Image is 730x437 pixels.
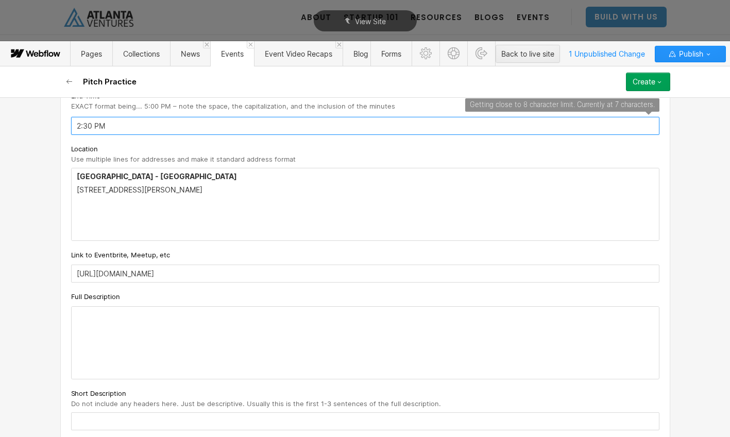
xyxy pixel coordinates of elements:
[247,41,254,48] a: Close 'Events' tab
[221,49,244,58] span: Events
[83,77,137,87] h2: Pitch Practice
[633,78,655,86] div: Create
[71,250,170,259] span: Link to Eventbrite, Meetup, etc
[496,45,560,63] button: Back to live site
[123,49,160,58] span: Collections
[626,73,670,91] button: Create
[71,399,441,408] span: Do not include any headers here. Just be descriptive. Usually this is the first 1-3 sentences of ...
[81,49,102,58] span: Pages
[353,49,389,58] span: Blog Posts
[71,292,120,301] span: Full Description
[77,186,654,194] p: [STREET_ADDRESS][PERSON_NAME]
[203,41,210,48] a: Close 'News' tab
[381,49,401,58] span: Forms
[335,41,343,48] a: Close 'Event Video Recaps' tab
[71,389,126,398] span: Short Description
[71,155,296,163] span: Use multiple lines for addresses and make it standard address format
[71,102,395,110] span: EXACT format being... 5:00 PM – note the space, the capitalization, and the inclusion of the minutes
[470,100,655,110] span: Getting close to 8 character limit. Currently at 7 characters.
[71,144,98,153] span: Location
[181,49,200,58] span: News
[677,46,703,62] span: Publish
[77,172,237,181] strong: [GEOGRAPHIC_DATA] - [GEOGRAPHIC_DATA]
[501,46,554,62] div: Back to live site
[355,17,386,26] span: View Site
[564,46,650,62] span: 1 Unpublished Change
[655,46,726,62] button: Publish
[265,49,332,58] span: Event Video Recaps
